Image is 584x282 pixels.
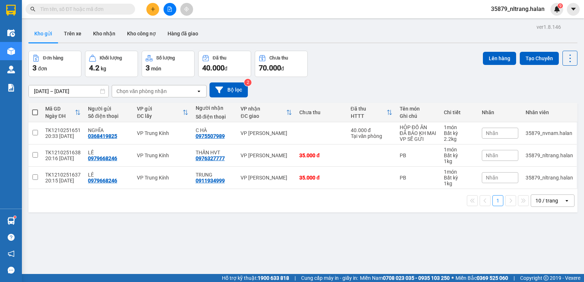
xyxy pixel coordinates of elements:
[259,63,281,72] span: 70.000
[400,113,437,119] div: Ghi chú
[196,127,234,133] div: C HÀ
[88,172,130,178] div: LÊ
[88,133,117,139] div: 0368419825
[162,25,204,42] button: Hàng đã giao
[7,217,15,225] img: warehouse-icon
[38,66,47,72] span: đơn
[486,175,498,181] span: Nhãn
[360,274,450,282] span: Miền Nam
[444,130,474,136] div: Bất kỳ
[45,172,81,178] div: TK1210251637
[351,133,392,139] div: Tại văn phòng
[559,3,561,8] span: 9
[29,85,108,97] input: Select a date range.
[196,105,234,111] div: Người nhận
[299,175,343,181] div: 35.000 đ
[116,88,167,95] div: Chọn văn phòng nhận
[213,55,226,61] div: Đã thu
[45,133,81,139] div: 20:33 [DATE]
[299,152,343,158] div: 35.000 đ
[142,51,195,77] button: Số lượng3món
[121,25,162,42] button: Kho công nợ
[564,198,570,204] svg: open
[8,267,15,274] span: message
[486,152,498,158] span: Nhãn
[7,84,15,92] img: solution-icon
[196,133,225,139] div: 0975507989
[88,155,117,161] div: 0979668246
[40,5,126,13] input: Tìm tên, số ĐT hoặc mã đơn
[88,150,130,155] div: LÊ
[87,25,121,42] button: Kho nhận
[483,52,516,65] button: Lên hàng
[486,130,498,136] span: Nhãn
[444,181,474,186] div: 1 kg
[526,152,573,158] div: 35879_nltrang.halan
[45,113,75,119] div: Ngày ĐH
[537,23,561,31] div: ver 1.8.146
[485,4,550,13] span: 35879_nltrang.halan
[28,25,58,42] button: Kho gửi
[444,152,474,158] div: Bất kỳ
[514,274,515,282] span: |
[444,136,474,142] div: 2.2 kg
[45,127,81,133] div: TK1210251651
[400,106,437,112] div: Tên món
[42,103,84,122] th: Toggle SortBy
[196,88,202,94] svg: open
[88,127,130,133] div: NGHĨA
[477,275,508,281] strong: 0369 525 060
[554,6,560,12] img: icon-new-feature
[58,25,87,42] button: Trên xe
[137,152,188,158] div: VP Trung Kính
[45,150,81,155] div: TK1210251638
[222,274,289,282] span: Hỗ trợ kỹ thuật:
[526,175,573,181] div: 35879_nltrang.halan
[196,114,234,120] div: Số điện thoại
[351,106,387,112] div: Đã thu
[8,234,15,241] span: question-circle
[150,7,155,12] span: plus
[535,197,558,204] div: 10 / trang
[347,103,396,122] th: Toggle SortBy
[444,147,474,152] div: 1 món
[85,51,138,77] button: Khối lượng4.2kg
[137,130,188,136] div: VP Trung Kính
[570,6,577,12] span: caret-down
[301,274,358,282] span: Cung cấp máy in - giấy in:
[164,3,176,16] button: file-add
[269,55,288,61] div: Chưa thu
[45,178,81,184] div: 20:15 [DATE]
[196,172,234,178] div: TRUNG
[444,158,474,164] div: 1 kg
[196,155,225,161] div: 0976327777
[14,216,16,218] sup: 1
[43,55,63,61] div: Đơn hàng
[224,66,227,72] span: đ
[400,124,437,130] div: HỘP ĐỒ ĂN
[444,169,474,175] div: 1 món
[180,3,193,16] button: aim
[133,103,192,122] th: Toggle SortBy
[88,106,130,112] div: Người gửi
[101,66,106,72] span: kg
[237,103,295,122] th: Toggle SortBy
[210,82,248,97] button: Bộ lọc
[241,175,292,181] div: VP [PERSON_NAME]
[351,113,387,119] div: HTTT
[299,109,343,115] div: Chưa thu
[88,113,130,119] div: Số điện thoại
[444,175,474,181] div: Bất kỳ
[28,51,81,77] button: Đơn hàng3đơn
[520,52,559,65] button: Tạo Chuyến
[241,130,292,136] div: VP [PERSON_NAME]
[543,275,549,281] span: copyright
[30,7,35,12] span: search
[32,63,36,72] span: 3
[89,63,99,72] span: 4.2
[400,175,437,181] div: PB
[184,7,189,12] span: aim
[137,113,182,119] div: ĐC lấy
[196,178,225,184] div: 0911934999
[400,152,437,158] div: PB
